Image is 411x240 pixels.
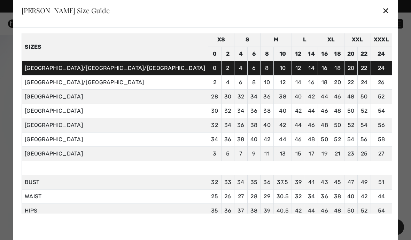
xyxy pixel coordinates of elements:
[358,61,371,75] td: 22
[224,179,232,185] span: 33
[208,47,221,61] td: 0
[295,179,302,185] span: 39
[22,175,208,190] td: BUST
[334,193,341,200] span: 38
[234,133,248,147] td: 38
[273,61,292,75] td: 10
[371,133,392,147] td: 58
[305,147,318,161] td: 17
[208,90,221,104] td: 28
[261,147,274,161] td: 11
[208,133,221,147] td: 34
[378,179,385,185] span: 51
[238,193,244,200] span: 27
[318,147,331,161] td: 19
[334,207,341,214] span: 48
[22,33,208,61] th: Sizes
[292,133,305,147] td: 46
[247,147,261,161] td: 9
[305,133,318,147] td: 48
[318,90,331,104] td: 44
[263,179,271,185] span: 36
[361,179,368,185] span: 49
[247,90,261,104] td: 34
[234,75,248,90] td: 6
[344,61,358,75] td: 20
[358,104,371,118] td: 52
[273,47,292,61] td: 10
[318,104,331,118] td: 46
[331,104,344,118] td: 48
[211,193,218,200] span: 25
[247,61,261,75] td: 6
[277,207,289,214] span: 40.5
[358,133,371,147] td: 56
[371,61,392,75] td: 24
[292,104,305,118] td: 42
[292,61,305,75] td: 12
[358,118,371,133] td: 54
[344,147,358,161] td: 23
[234,147,248,161] td: 7
[331,133,344,147] td: 52
[308,193,315,200] span: 34
[208,104,221,118] td: 30
[382,3,389,18] div: ✕
[22,90,208,104] td: [GEOGRAPHIC_DATA]
[292,47,305,61] td: 12
[318,33,344,47] td: XL
[344,75,358,90] td: 22
[261,104,274,118] td: 38
[221,90,234,104] td: 30
[221,133,234,147] td: 36
[378,207,385,214] span: 54
[261,90,274,104] td: 36
[318,47,331,61] td: 16
[250,207,258,214] span: 38
[305,104,318,118] td: 44
[292,90,305,104] td: 40
[234,90,248,104] td: 32
[273,104,292,118] td: 40
[292,118,305,133] td: 44
[292,75,305,90] td: 14
[347,193,355,200] span: 40
[371,33,392,47] td: XXXL
[247,118,261,133] td: 38
[371,75,392,90] td: 26
[371,47,392,61] td: 24
[344,90,358,104] td: 48
[208,75,221,90] td: 2
[344,104,358,118] td: 50
[247,75,261,90] td: 8
[344,33,371,47] td: XXL
[292,147,305,161] td: 15
[305,118,318,133] td: 46
[22,75,208,90] td: [GEOGRAPHIC_DATA]/[GEOGRAPHIC_DATA]
[16,5,30,11] span: Help
[361,193,368,200] span: 42
[277,179,288,185] span: 37.5
[273,118,292,133] td: 42
[234,118,248,133] td: 36
[221,61,234,75] td: 2
[358,47,371,61] td: 22
[358,75,371,90] td: 24
[321,179,328,185] span: 43
[318,133,331,147] td: 50
[305,90,318,104] td: 42
[247,133,261,147] td: 40
[238,207,244,214] span: 37
[334,179,341,185] span: 45
[273,90,292,104] td: 38
[371,118,392,133] td: 56
[321,207,328,214] span: 46
[318,75,331,90] td: 18
[305,75,318,90] td: 16
[308,179,315,185] span: 41
[221,75,234,90] td: 4
[211,179,218,185] span: 32
[277,193,289,200] span: 30.5
[273,133,292,147] td: 44
[224,207,232,214] span: 36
